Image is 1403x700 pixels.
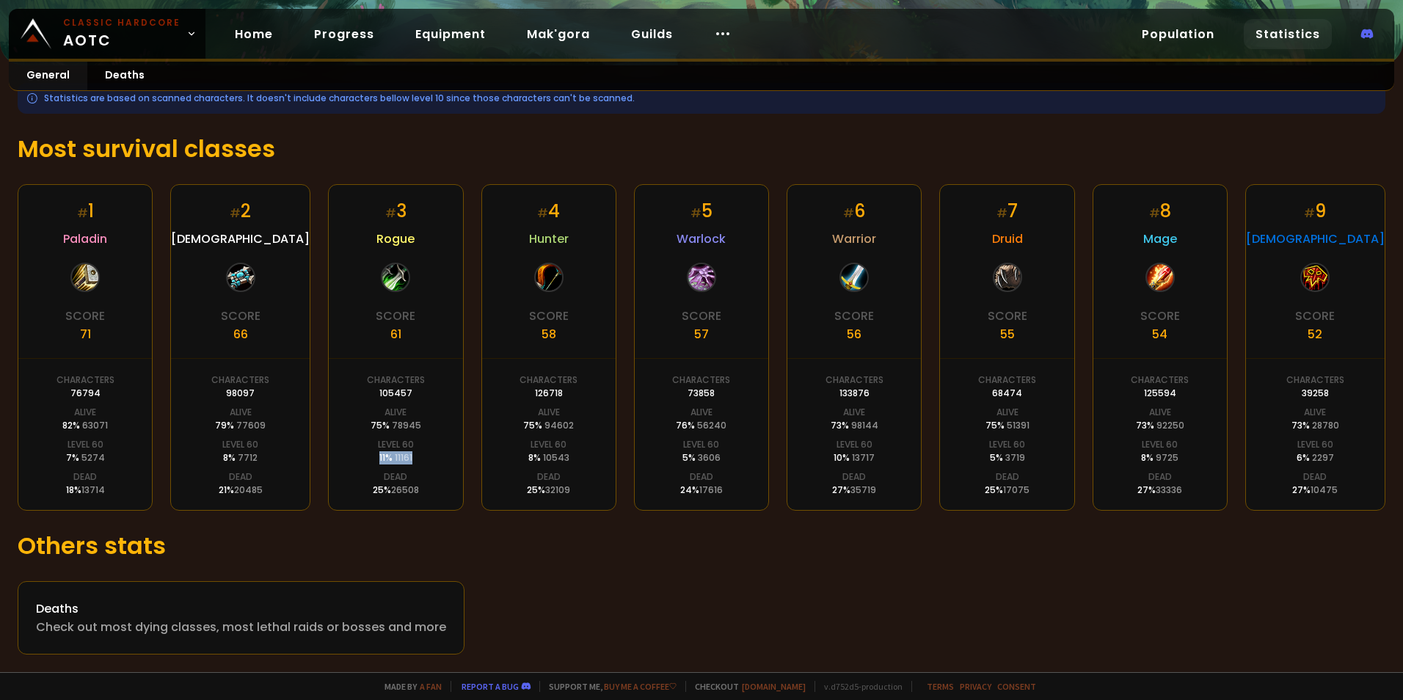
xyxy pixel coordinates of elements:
[378,438,414,451] div: Level 60
[539,681,677,692] span: Support me,
[74,406,96,419] div: Alive
[685,681,806,692] span: Checkout
[230,205,241,222] small: #
[82,419,108,431] span: 63071
[404,19,498,49] a: Equipment
[63,16,181,29] small: Classic Hardcore
[690,406,713,419] div: Alive
[985,419,1030,432] div: 75 %
[222,438,258,451] div: Level 60
[529,230,569,248] span: Hunter
[1308,325,1322,343] div: 52
[1244,19,1332,49] a: Statistics
[1297,451,1334,464] div: 6 %
[1156,451,1178,464] span: 9725
[234,484,263,496] span: 20485
[392,419,421,431] span: 78945
[36,599,446,618] div: Deaths
[927,681,954,692] a: Terms
[1143,230,1177,248] span: Mage
[537,198,560,224] div: 4
[996,198,1018,224] div: 7
[376,307,415,325] div: Score
[619,19,685,49] a: Guilds
[989,438,1025,451] div: Level 60
[676,419,726,432] div: 76 %
[843,205,854,222] small: #
[9,9,205,59] a: Classic HardcoreAOTC
[537,470,561,484] div: Dead
[1137,484,1182,497] div: 27 %
[1007,419,1030,431] span: 51391
[997,681,1036,692] a: Consent
[66,484,105,497] div: 18 %
[960,681,991,692] a: Privacy
[527,484,570,497] div: 25 %
[834,451,875,464] div: 10 %
[1144,387,1176,400] div: 125594
[815,681,903,692] span: v. d752d5 - production
[988,307,1027,325] div: Score
[63,16,181,51] span: AOTC
[1295,307,1335,325] div: Score
[395,451,412,464] span: 11161
[80,325,91,343] div: 71
[537,205,548,222] small: #
[215,419,266,432] div: 79 %
[1302,387,1329,400] div: 39258
[1130,19,1226,49] a: Population
[230,198,251,224] div: 2
[545,484,570,496] span: 32109
[996,406,1018,419] div: Alive
[604,681,677,692] a: Buy me a coffee
[1303,470,1327,484] div: Dead
[385,198,407,224] div: 3
[77,205,88,222] small: #
[690,205,701,222] small: #
[826,373,883,387] div: Characters
[850,484,876,496] span: 35719
[682,451,721,464] div: 5 %
[18,131,1385,167] h1: Most survival classes
[9,62,87,90] a: General
[1312,451,1334,464] span: 2297
[384,470,407,484] div: Dead
[682,307,721,325] div: Score
[238,451,258,464] span: 7712
[18,528,1385,564] h1: Others stats
[843,406,865,419] div: Alive
[70,387,101,400] div: 76794
[57,373,114,387] div: Characters
[1156,419,1184,431] span: 92250
[690,470,713,484] div: Dead
[391,484,419,496] span: 26508
[229,470,252,484] div: Dead
[62,419,108,432] div: 82 %
[226,387,255,400] div: 98097
[462,681,519,692] a: Report a bug
[223,19,285,49] a: Home
[367,373,425,387] div: Characters
[847,325,861,343] div: 56
[992,230,1023,248] span: Druid
[302,19,386,49] a: Progress
[1304,205,1315,222] small: #
[66,451,105,464] div: 7 %
[832,230,876,248] span: Warrior
[832,484,876,497] div: 27 %
[831,419,878,432] div: 73 %
[1003,484,1030,496] span: 17075
[839,387,870,400] div: 133876
[1142,438,1178,451] div: Level 60
[373,484,419,497] div: 25 %
[376,230,415,248] span: Rogue
[63,230,107,248] span: Paladin
[680,484,723,497] div: 24 %
[690,198,713,224] div: 5
[529,307,569,325] div: Score
[542,325,556,343] div: 58
[385,205,396,222] small: #
[843,198,865,224] div: 6
[1140,307,1180,325] div: Score
[543,451,569,464] span: 10543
